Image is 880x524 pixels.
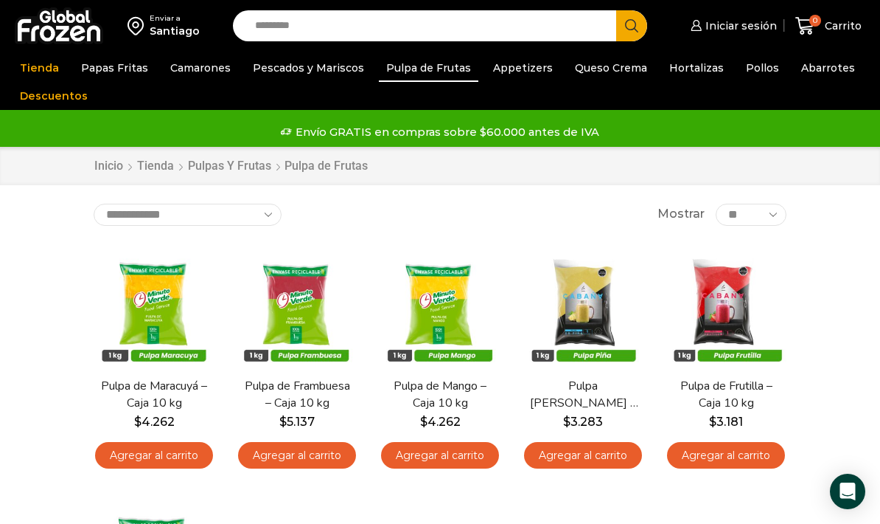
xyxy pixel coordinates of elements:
bdi: 4.262 [134,415,175,429]
a: Tienda [13,54,66,82]
a: Pulpa de Maracuyá – Caja 10 kg [99,378,209,412]
a: Appetizers [486,54,560,82]
bdi: 5.137 [279,415,315,429]
a: Inicio [94,158,124,175]
a: Pollos [738,54,786,82]
div: Santiago [150,24,200,38]
span: $ [134,415,142,429]
span: Mostrar [657,206,705,223]
bdi: 4.262 [420,415,461,429]
a: Pulpa de Frutilla – Caja 10 kg [671,378,781,412]
span: $ [563,415,570,429]
a: Abarrotes [794,54,862,82]
a: Agregar al carrito: “Pulpa de Maracuyá - Caja 10 kg” [95,442,213,469]
a: Agregar al carrito: “Pulpa de Frutilla - Caja 10 kg” [667,442,785,469]
a: Queso Crema [568,54,654,82]
a: Pulpa de Mango – Caja 10 kg [385,378,495,412]
a: 0 Carrito [792,9,865,44]
a: Pulpas y Frutas [187,158,272,175]
h1: Pulpa de Frutas [284,159,368,173]
a: Papas Fritas [74,54,156,82]
span: Carrito [821,18,862,33]
span: $ [279,415,287,429]
a: Agregar al carrito: “Pulpa de Mango - Caja 10 kg” [381,442,499,469]
a: Pulpa [PERSON_NAME] – Caja 10 kg [528,378,638,412]
a: Pulpa de Frutas [379,54,478,82]
a: Tienda [136,158,175,175]
bdi: 3.181 [709,415,743,429]
span: $ [420,415,427,429]
a: Pulpa de Frambuesa – Caja 10 kg [242,378,352,412]
div: Open Intercom Messenger [830,474,865,509]
nav: Breadcrumb [94,158,368,175]
span: 0 [809,15,821,27]
a: Agregar al carrito: “Pulpa de Frambuesa - Caja 10 kg” [238,442,356,469]
div: Enviar a [150,13,200,24]
a: Agregar al carrito: “Pulpa de Piña - Caja 10 kg” [524,442,642,469]
img: address-field-icon.svg [128,13,150,38]
span: $ [709,415,716,429]
select: Pedido de la tienda [94,204,282,226]
a: Descuentos [13,82,95,110]
button: Search button [616,10,647,41]
a: Camarones [163,54,238,82]
bdi: 3.283 [563,415,603,429]
span: Iniciar sesión [702,18,777,33]
a: Iniciar sesión [687,11,777,41]
a: Hortalizas [662,54,731,82]
a: Pescados y Mariscos [245,54,371,82]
